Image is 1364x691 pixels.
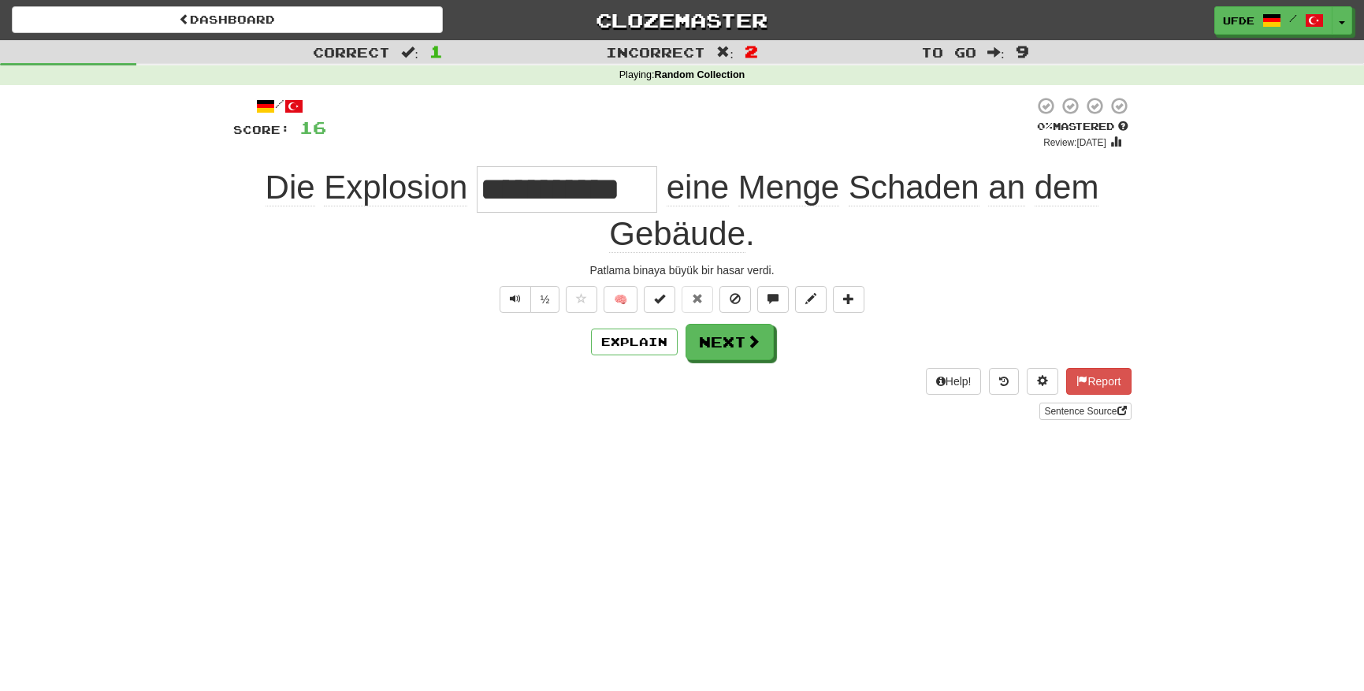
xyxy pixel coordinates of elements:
[1223,13,1254,28] span: ufde
[233,262,1132,278] div: Patlama binaya büyük bir hasar verdi.
[500,286,531,313] button: Play sentence audio (ctl+space)
[401,46,418,59] span: :
[795,286,827,313] button: Edit sentence (alt+d)
[609,215,745,253] span: Gebäude
[604,286,637,313] button: 🧠
[313,44,390,60] span: Correct
[1016,42,1029,61] span: 9
[266,169,315,206] span: Die
[496,286,560,313] div: Text-to-speech controls
[987,46,1005,59] span: :
[738,169,839,206] span: Menge
[716,46,734,59] span: :
[988,169,1025,206] span: an
[233,123,290,136] span: Score:
[324,169,467,206] span: Explosion
[686,324,774,360] button: Next
[849,169,979,206] span: Schaden
[921,44,976,60] span: To go
[1034,120,1132,134] div: Mastered
[833,286,864,313] button: Add to collection (alt+a)
[1289,13,1297,24] span: /
[299,117,326,137] span: 16
[606,44,705,60] span: Incorrect
[1214,6,1332,35] a: ufde /
[429,42,443,61] span: 1
[682,286,713,313] button: Reset to 0% Mastered (alt+r)
[1043,137,1106,148] small: Review: [DATE]
[466,6,898,34] a: Clozemaster
[609,169,1098,253] span: .
[667,169,729,206] span: eine
[530,286,560,313] button: ½
[12,6,443,33] a: Dashboard
[1035,169,1099,206] span: dem
[926,368,982,395] button: Help!
[1039,403,1131,420] a: Sentence Source
[1037,120,1053,132] span: 0 %
[989,368,1019,395] button: Round history (alt+y)
[566,286,597,313] button: Favorite sentence (alt+f)
[233,96,326,116] div: /
[644,286,675,313] button: Set this sentence to 100% Mastered (alt+m)
[719,286,751,313] button: Ignore sentence (alt+i)
[1066,368,1131,395] button: Report
[655,69,745,80] strong: Random Collection
[745,42,758,61] span: 2
[591,329,678,355] button: Explain
[757,286,789,313] button: Discuss sentence (alt+u)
